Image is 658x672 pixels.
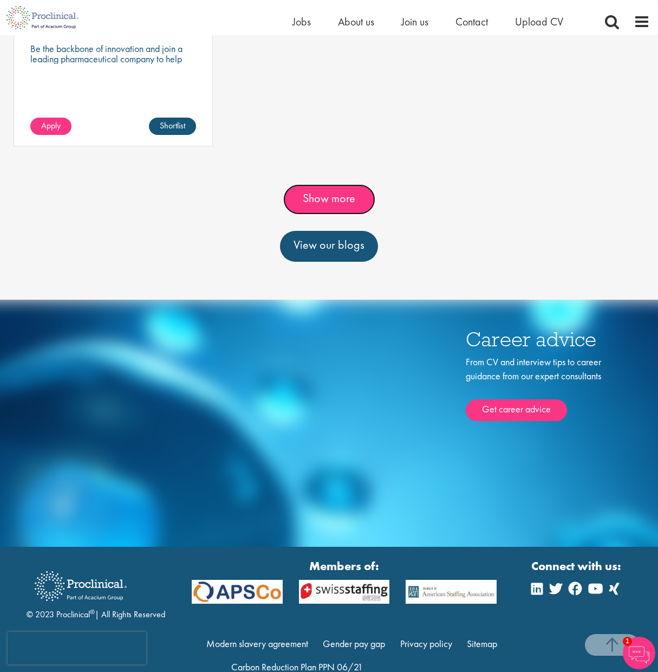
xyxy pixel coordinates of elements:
[27,564,135,609] img: Proclinical Recruitment
[466,355,612,421] div: From CV and interview tips to career guidance from our expert consultants
[206,637,308,650] a: Modern slavery agreement
[192,558,497,574] strong: Members of:
[291,580,398,604] img: APSCo
[623,637,632,646] span: 1
[467,637,497,650] a: Sitemap
[280,231,378,261] a: View our blogs
[338,15,374,29] a: About us
[531,558,623,574] strong: Connect with us:
[30,43,196,74] p: Be the backbone of innovation and join a leading pharmaceutical company to help keep life-changin...
[41,120,61,131] span: Apply
[292,15,311,29] a: Jobs
[27,563,165,621] div: © 2023 Proclinical | All Rights Reserved
[8,632,146,664] iframe: reCAPTCHA
[30,118,71,135] a: Apply
[466,399,567,421] a: Get career advice
[149,118,196,135] a: Shortlist
[283,184,375,215] a: Show more
[455,15,488,29] a: Contact
[323,637,385,650] a: Gender pay gap
[90,608,95,616] sup: ®
[466,329,612,350] h3: Career advice
[623,637,655,669] img: Chatbot
[400,637,452,650] a: Privacy policy
[515,15,563,29] a: Upload CV
[184,580,290,604] img: APSCo
[401,15,428,29] a: Join us
[398,580,504,604] img: APSCo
